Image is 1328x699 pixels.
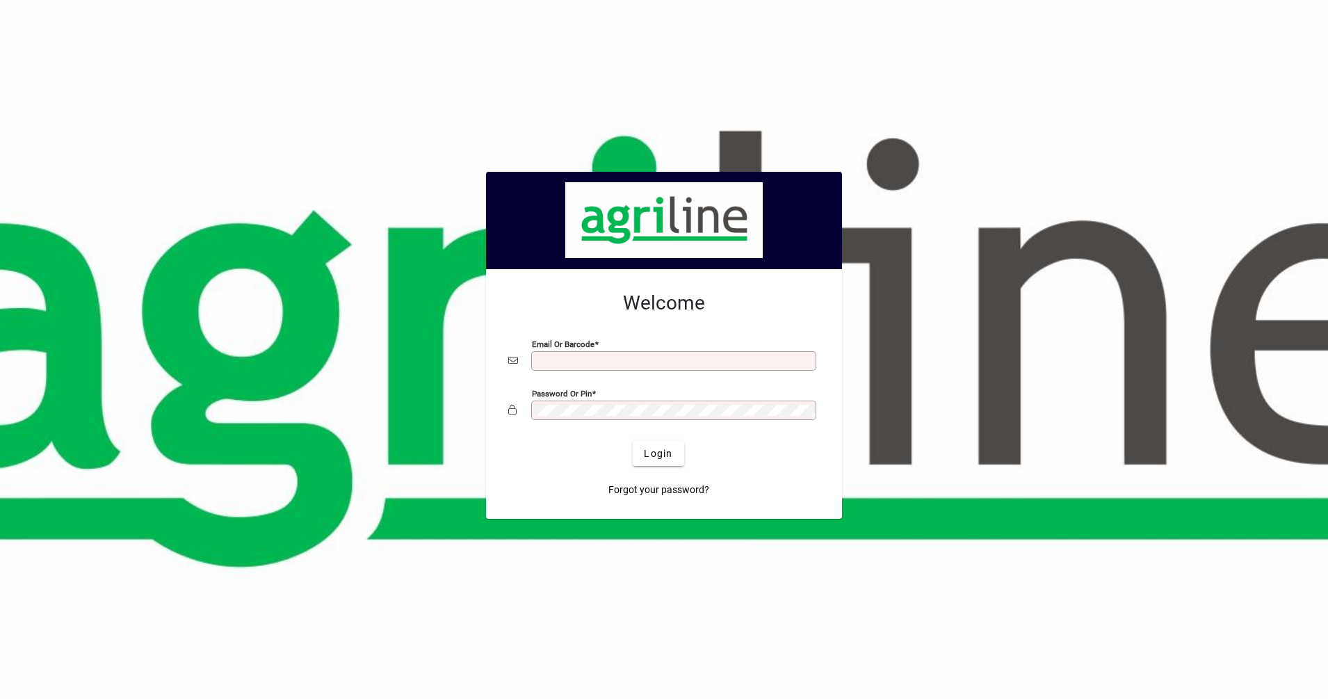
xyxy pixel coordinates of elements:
[603,477,715,502] a: Forgot your password?
[644,447,672,461] span: Login
[633,441,683,466] button: Login
[508,291,820,315] h2: Welcome
[532,389,592,399] mat-label: Password or Pin
[608,483,709,497] span: Forgot your password?
[532,339,594,349] mat-label: Email or Barcode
